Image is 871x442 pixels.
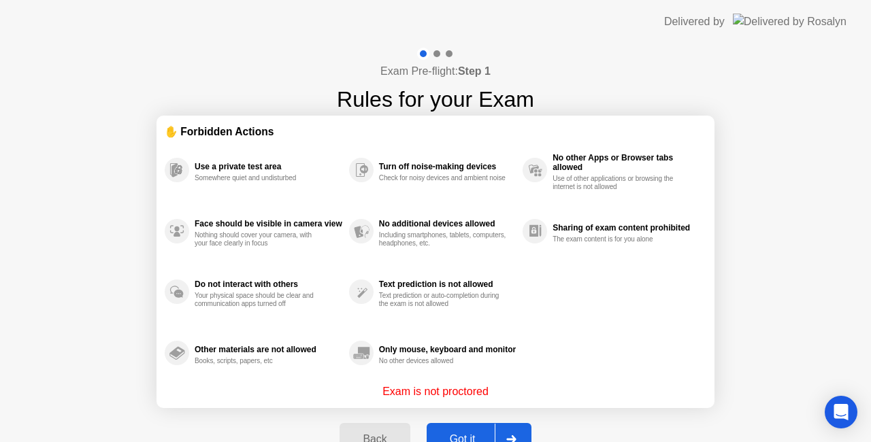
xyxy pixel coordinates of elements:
[195,292,323,308] div: Your physical space should be clear and communication apps turned off
[553,153,700,172] div: No other Apps or Browser tabs allowed
[379,231,508,248] div: Including smartphones, tablets, computers, headphones, etc.
[379,357,508,365] div: No other devices allowed
[379,162,516,171] div: Turn off noise-making devices
[664,14,725,30] div: Delivered by
[553,175,681,191] div: Use of other applications or browsing the internet is not allowed
[195,279,342,289] div: Do not interact with others
[553,223,700,233] div: Sharing of exam content prohibited
[379,292,508,308] div: Text prediction or auto-completion during the exam is not allowed
[379,174,508,182] div: Check for noisy devices and ambient noise
[195,231,323,248] div: Nothing should cover your camera, with your face clearly in focus
[379,345,516,354] div: Only mouse, keyboard and monitor
[379,279,516,289] div: Text prediction is not allowed
[165,124,706,139] div: ✋ Forbidden Actions
[379,219,516,228] div: No additional devices allowed
[195,219,342,228] div: Face should be visible in camera view
[380,63,491,80] h4: Exam Pre-flight:
[553,235,681,243] div: The exam content is for you alone
[195,174,323,182] div: Somewhere quiet and undisturbed
[337,83,534,116] h1: Rules for your Exam
[382,384,489,400] p: Exam is not proctored
[195,345,342,354] div: Other materials are not allowed
[733,14,847,29] img: Delivered by Rosalyn
[195,162,342,171] div: Use a private test area
[825,396,857,428] div: Open Intercom Messenger
[195,357,323,365] div: Books, scripts, papers, etc
[458,65,491,77] b: Step 1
